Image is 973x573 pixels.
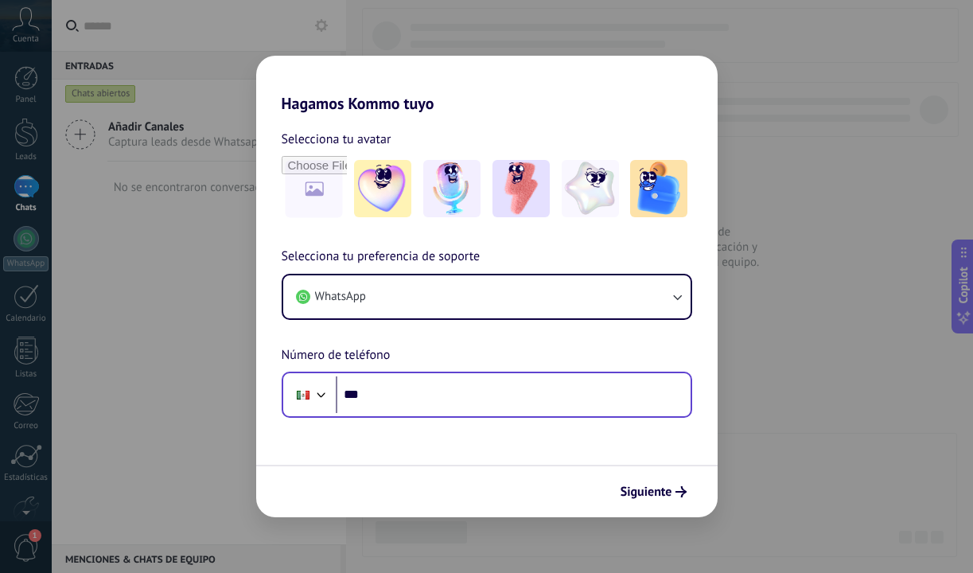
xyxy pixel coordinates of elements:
[315,289,366,305] span: WhatsApp
[256,56,718,113] h2: Hagamos Kommo tuyo
[282,345,391,366] span: Número de teléfono
[613,478,694,505] button: Siguiente
[288,378,318,411] div: Mexico: + 52
[283,275,691,318] button: WhatsApp
[562,160,619,217] img: -4.jpeg
[354,160,411,217] img: -1.jpeg
[621,486,672,497] span: Siguiente
[282,247,481,267] span: Selecciona tu preferencia de soporte
[282,129,391,150] span: Selecciona tu avatar
[630,160,687,217] img: -5.jpeg
[492,160,550,217] img: -3.jpeg
[423,160,481,217] img: -2.jpeg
